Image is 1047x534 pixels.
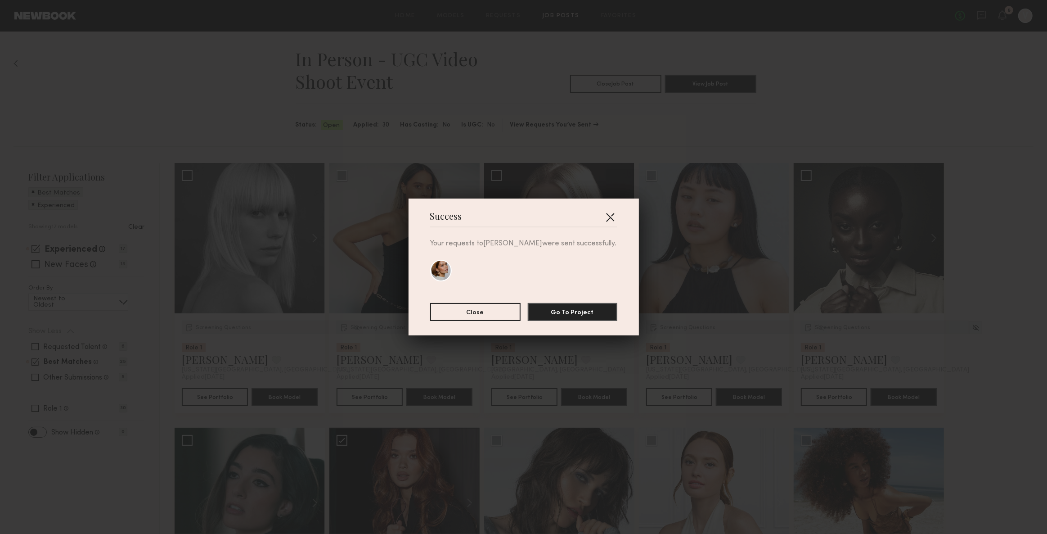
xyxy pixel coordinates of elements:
[430,303,521,321] button: Close
[528,303,617,321] button: Go To Project
[430,213,462,226] span: Success
[430,238,617,249] p: Your requests to [PERSON_NAME] were sent successfully.
[603,210,617,224] button: Close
